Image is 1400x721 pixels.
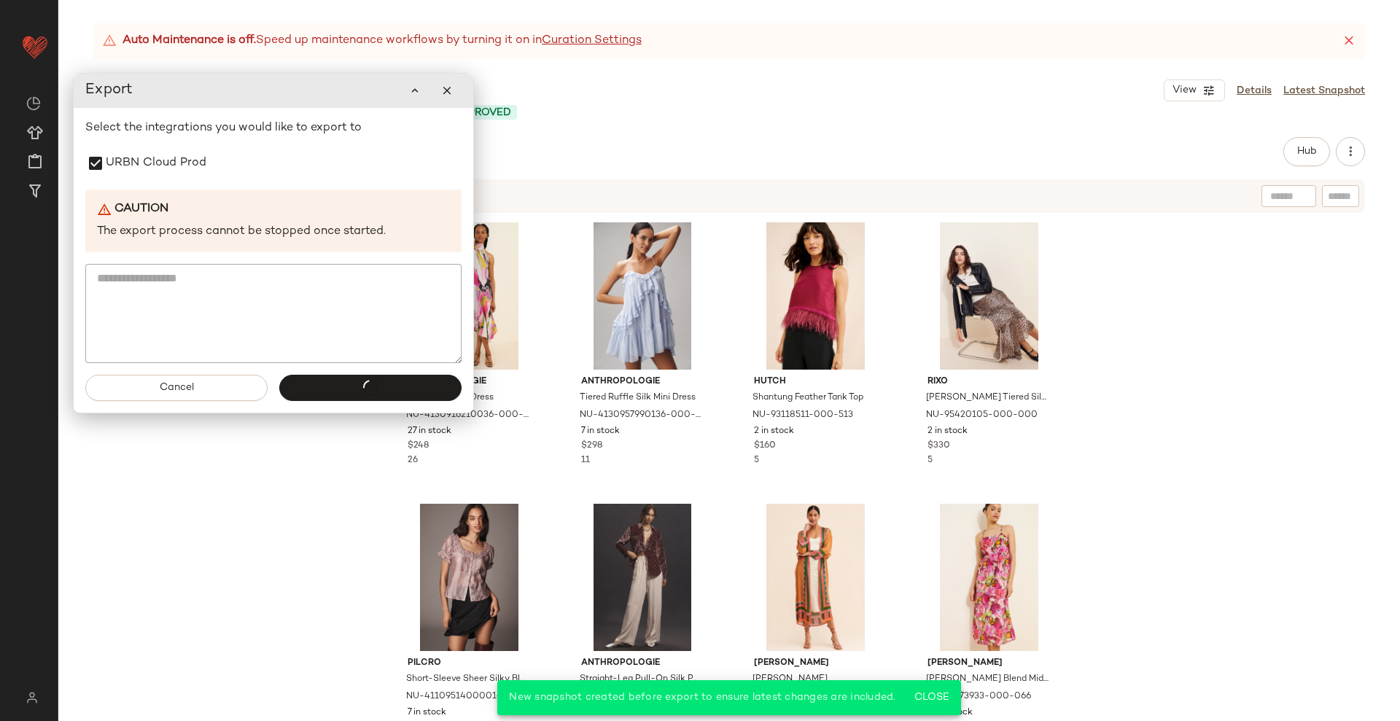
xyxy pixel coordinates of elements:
span: [PERSON_NAME] [752,673,828,686]
div: Speed up maintenance workflows by turning it on in [102,32,642,50]
img: 93118511_513_b [742,222,889,370]
span: $298 [581,440,602,453]
img: 4130957990136_045_b [569,222,716,370]
a: Details [1237,83,1272,98]
span: Tiered Ruffle Silk Mini Dress [580,391,696,405]
span: Cancel [159,382,194,394]
img: 68864255_080_b3 [742,504,889,651]
strong: Auto Maintenance is off. [122,32,256,50]
span: Straight-Leg Pull-On Silk Pants [580,673,703,686]
button: Cancel [85,375,268,401]
span: View [1172,85,1197,96]
p: The export process cannot be stopped once started. [97,224,450,241]
button: Hub [1283,137,1330,166]
span: NU-98173933-000-066 [926,690,1031,704]
span: NU-95420105-000-000 [926,409,1038,422]
span: Pilcro [408,657,531,670]
span: $160 [754,440,776,453]
span: 7 in stock [408,706,446,720]
span: NU-4110951400001-000-004 [406,690,529,704]
img: 4110951400001_004_b [396,504,542,651]
span: Anthropologie [581,375,704,389]
span: 2 in stock [754,425,794,438]
img: 95420105_000_b [916,222,1062,370]
button: Close [908,685,955,711]
a: Latest Snapshot [1283,83,1365,98]
span: 5 [754,456,759,465]
span: Close [914,692,949,704]
span: 11 [581,456,590,465]
span: 2 in stock [927,425,968,438]
span: RIXO [927,375,1051,389]
span: 5 [927,456,933,465]
span: 27 in stock [408,425,451,438]
span: Short-Sleeve Sheer Silky Blouse [406,673,529,686]
span: NU-93118511-000-513 [752,409,853,422]
span: 7 in stock [581,425,620,438]
span: $330 [927,440,950,453]
button: View [1164,79,1225,101]
a: Curation Settings [542,32,642,50]
img: 4123370060012_024_b [569,504,716,651]
p: Select the integrations you would like to export to [85,120,462,137]
span: Hutch [754,375,877,389]
img: 98173933_066_b [916,504,1062,651]
span: [PERSON_NAME] [754,657,877,670]
label: URBN Cloud Prod [106,149,206,178]
img: svg%3e [17,692,46,704]
img: svg%3e [26,96,41,111]
span: Hub [1296,146,1317,157]
span: $248 [408,440,429,453]
span: Anthropologie [581,657,704,670]
img: heart_red.DM2ytmEG.svg [20,32,50,61]
span: Shantung Feather Tank Top [752,391,863,405]
span: [PERSON_NAME] Blend Midi Dress [926,673,1049,686]
span: 26 [408,456,418,465]
span: New snapshot created before export to ensure latest changes are included. [509,692,895,703]
span: [PERSON_NAME] Tiered Silk Blend Maxi Skirt [926,391,1049,405]
span: [PERSON_NAME] [927,657,1051,670]
b: Caution [114,201,168,218]
span: NU-4130957990136-000-045 [580,409,703,422]
span: NU-4130916210036-000-001 [406,409,529,422]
